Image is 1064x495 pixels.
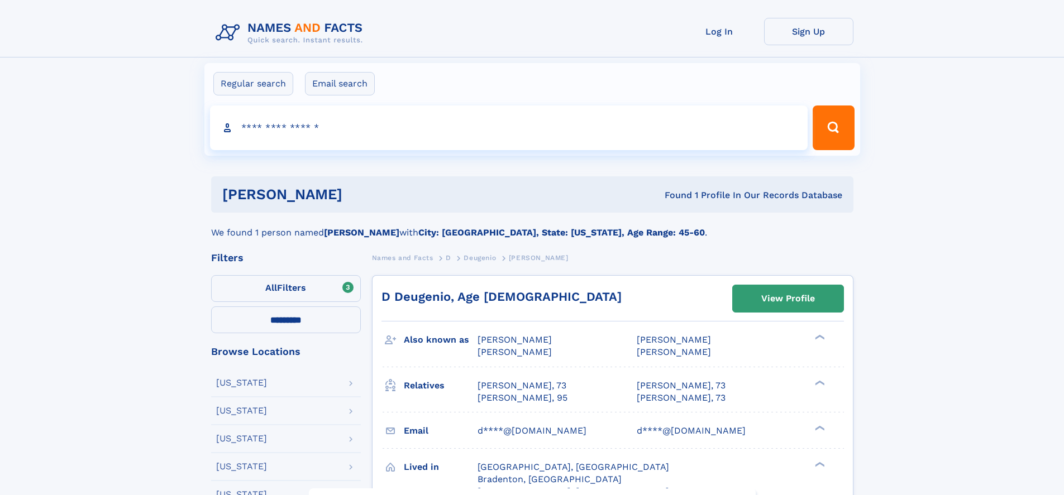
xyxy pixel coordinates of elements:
[478,379,566,392] a: [PERSON_NAME], 73
[637,334,711,345] span: [PERSON_NAME]
[265,282,277,293] span: All
[404,458,478,477] h3: Lived in
[372,251,433,265] a: Names and Facts
[761,286,815,311] div: View Profile
[418,227,705,238] b: City: [GEOGRAPHIC_DATA], State: [US_STATE], Age Range: 45-60
[446,251,451,265] a: D
[216,378,267,387] div: [US_STATE]
[478,462,669,472] span: [GEOGRAPHIC_DATA], [GEOGRAPHIC_DATA]
[464,251,496,265] a: Deugenio
[305,72,375,95] label: Email search
[222,188,504,201] h1: [PERSON_NAME]
[478,392,567,404] a: [PERSON_NAME], 95
[404,330,478,349] h3: Also known as
[211,347,361,357] div: Browse Locations
[733,285,843,312] a: View Profile
[812,460,826,468] div: ❯
[211,18,372,48] img: Logo Names and Facts
[478,474,622,484] span: Bradenton, [GEOGRAPHIC_DATA]
[464,254,496,262] span: Deugenio
[812,379,826,386] div: ❯
[637,379,726,392] a: [PERSON_NAME], 73
[637,347,711,357] span: [PERSON_NAME]
[404,376,478,395] h3: Relatives
[812,334,826,341] div: ❯
[211,213,853,239] div: We found 1 person named with .
[675,18,764,45] a: Log In
[446,254,451,262] span: D
[637,392,726,404] a: [PERSON_NAME], 73
[813,105,854,150] button: Search Button
[210,105,808,150] input: search input
[216,406,267,415] div: [US_STATE]
[216,434,267,443] div: [US_STATE]
[764,18,853,45] a: Sign Up
[216,462,267,471] div: [US_STATE]
[478,334,552,345] span: [PERSON_NAME]
[503,189,842,201] div: Found 1 Profile In Our Records Database
[509,254,569,262] span: [PERSON_NAME]
[381,290,622,304] a: D Deugenio, Age [DEMOGRAPHIC_DATA]
[812,424,826,431] div: ❯
[324,227,399,238] b: [PERSON_NAME]
[404,421,478,440] h3: Email
[211,253,361,263] div: Filters
[213,72,293,95] label: Regular search
[478,347,552,357] span: [PERSON_NAME]
[211,275,361,302] label: Filters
